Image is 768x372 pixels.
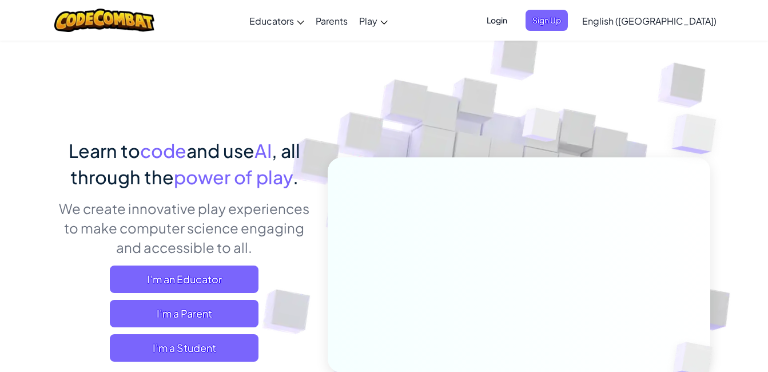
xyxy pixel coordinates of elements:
[110,334,258,362] button: I'm a Student
[69,139,140,162] span: Learn to
[186,139,254,162] span: and use
[649,86,748,183] img: Overlap cubes
[480,10,514,31] button: Login
[353,5,393,36] a: Play
[526,10,568,31] button: Sign Up
[576,5,722,36] a: English ([GEOGRAPHIC_DATA])
[359,15,377,27] span: Play
[293,165,299,188] span: .
[54,9,154,32] img: CodeCombat logo
[500,85,583,171] img: Overlap cubes
[244,5,310,36] a: Educators
[110,266,258,293] a: I'm an Educator
[174,165,293,188] span: power of play
[310,5,353,36] a: Parents
[582,15,717,27] span: English ([GEOGRAPHIC_DATA])
[254,139,272,162] span: AI
[140,139,186,162] span: code
[249,15,294,27] span: Educators
[58,199,311,257] p: We create innovative play experiences to make computer science engaging and accessible to all.
[110,300,258,327] a: I'm a Parent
